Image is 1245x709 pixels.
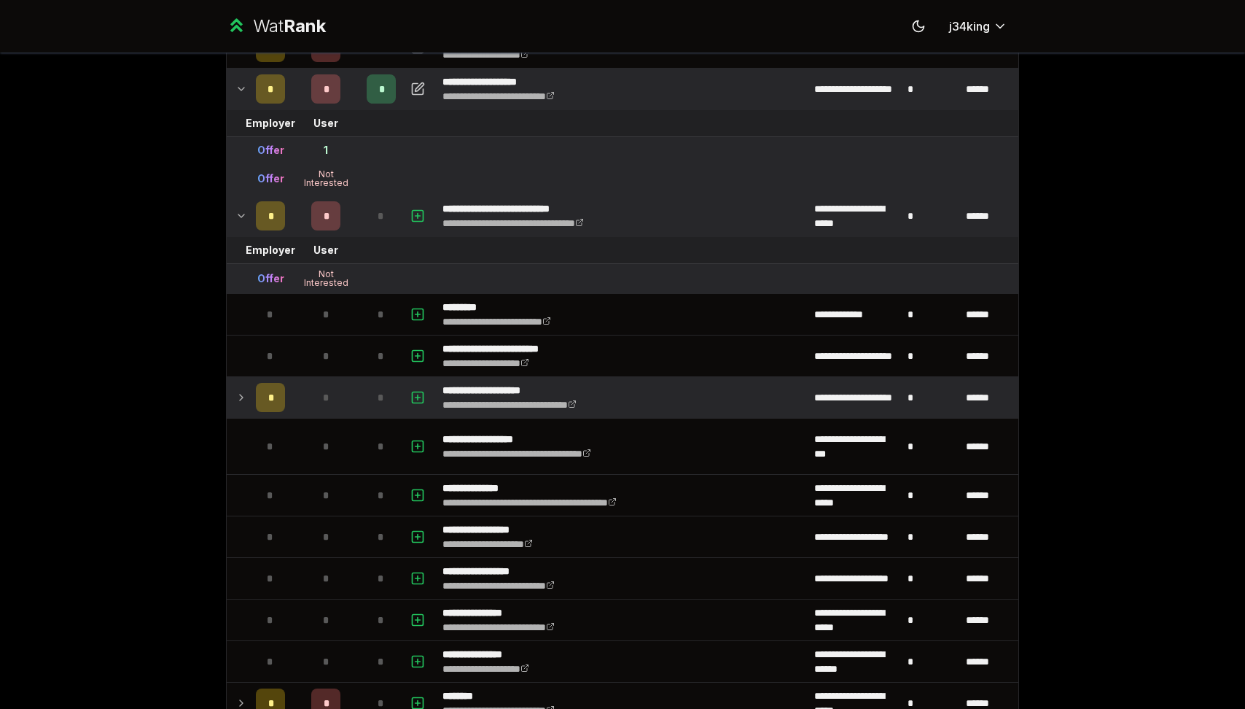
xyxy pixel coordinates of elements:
[250,237,291,263] td: Employer
[257,171,284,186] div: Offer
[257,143,284,158] div: Offer
[291,237,361,263] td: User
[324,143,328,158] div: 1
[949,18,990,35] span: j34king
[284,15,326,36] span: Rank
[226,15,326,38] a: WatRank
[291,110,361,136] td: User
[250,110,291,136] td: Employer
[253,15,326,38] div: Wat
[937,13,1019,39] button: j34king
[297,170,355,187] div: Not Interested
[297,270,355,287] div: Not Interested
[257,271,284,286] div: Offer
